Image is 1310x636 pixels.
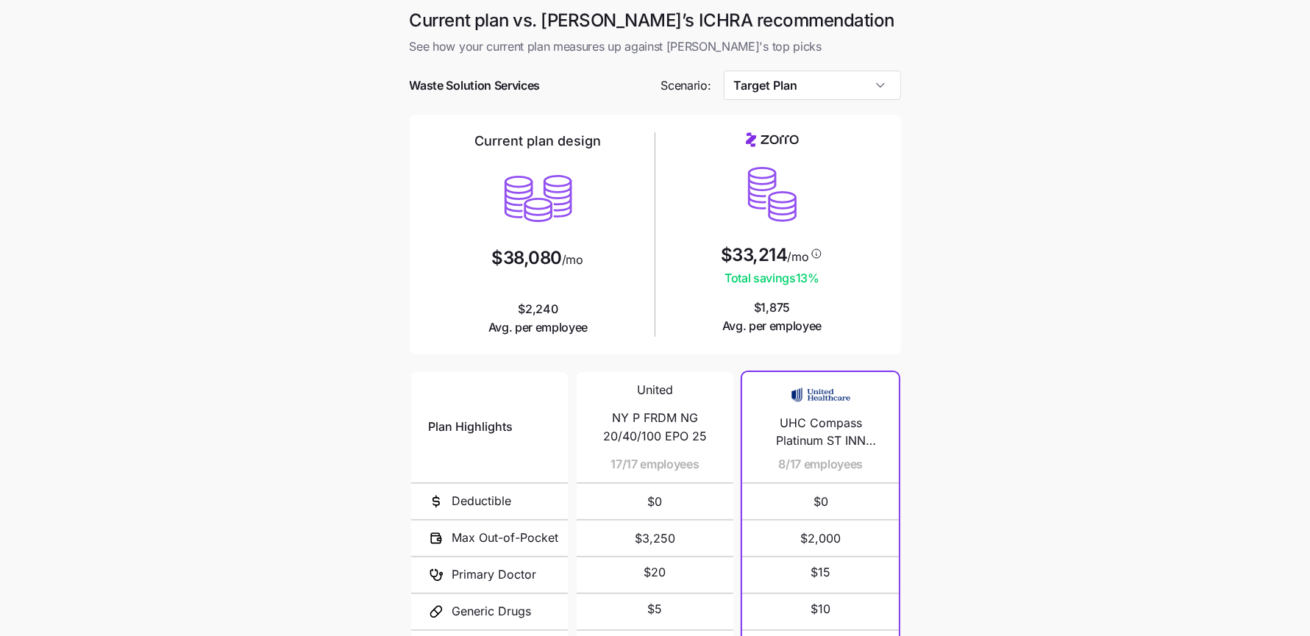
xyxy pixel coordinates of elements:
[452,565,537,584] span: Primary Doctor
[594,409,716,446] span: NY P FRDM NG 20/40/100 EPO 25
[787,251,808,262] span: /mo
[791,381,850,409] img: Carrier
[410,76,541,95] span: Waste Solution Services
[811,600,830,618] span: $10
[452,529,559,547] span: Max Out-of-Pocket
[722,299,822,335] span: $1,875
[610,455,699,474] span: 17/17 employees
[760,521,881,556] span: $2,000
[721,269,824,287] span: Total savings 13 %
[779,455,864,474] span: 8/17 employees
[491,249,562,267] span: $38,080
[410,37,901,56] span: See how your current plan measures up against [PERSON_NAME]'s top picks
[647,600,662,618] span: $5
[488,318,588,337] span: Avg. per employee
[760,414,881,451] span: UHC Compass Platinum ST INN Pediatric Dental Dep 25
[562,254,583,265] span: /mo
[661,76,711,95] span: Scenario:
[760,484,881,519] span: $0
[721,246,788,264] span: $33,214
[644,563,666,582] span: $20
[488,300,588,337] span: $2,240
[410,9,901,32] h1: Current plan vs. [PERSON_NAME]’s ICHRA recommendation
[594,484,716,519] span: $0
[475,132,602,150] h2: Current plan design
[637,381,673,399] span: United
[452,602,532,621] span: Generic Drugs
[811,563,830,582] span: $15
[594,521,716,556] span: $3,250
[429,418,513,436] span: Plan Highlights
[722,317,822,335] span: Avg. per employee
[452,492,512,510] span: Deductible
